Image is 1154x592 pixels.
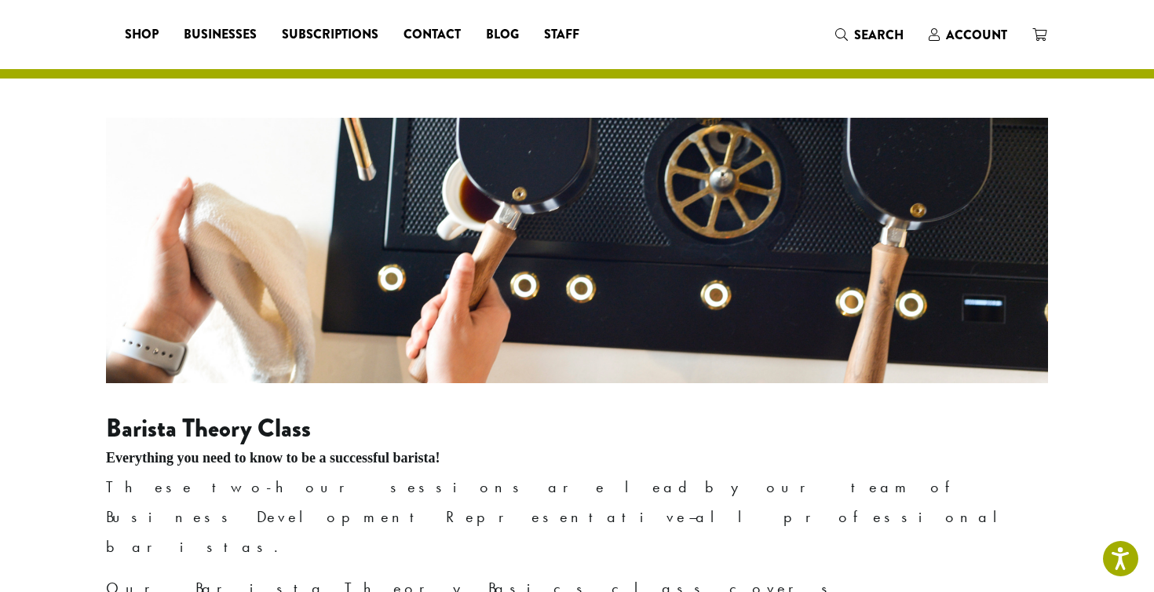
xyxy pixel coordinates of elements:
span: Subscriptions [282,25,378,45]
p: These two-hour sessions are lead by our team of Business Development Representative–all professio... [106,473,1048,561]
span: Search [854,26,904,44]
span: Account [946,26,1007,44]
h5: Everything you need to know to be a successful barista! [106,450,1048,467]
span: Blog [486,25,519,45]
img: Wholesale Services with Dillanos Coffee Roasters [106,118,1048,383]
a: Staff [531,22,592,47]
h3: Barista Theory Class [106,414,1048,444]
span: Contact [404,25,461,45]
a: Search [823,22,916,48]
a: Shop [112,22,171,47]
span: Staff [544,25,579,45]
span: Shop [125,25,159,45]
span: Businesses [184,25,257,45]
